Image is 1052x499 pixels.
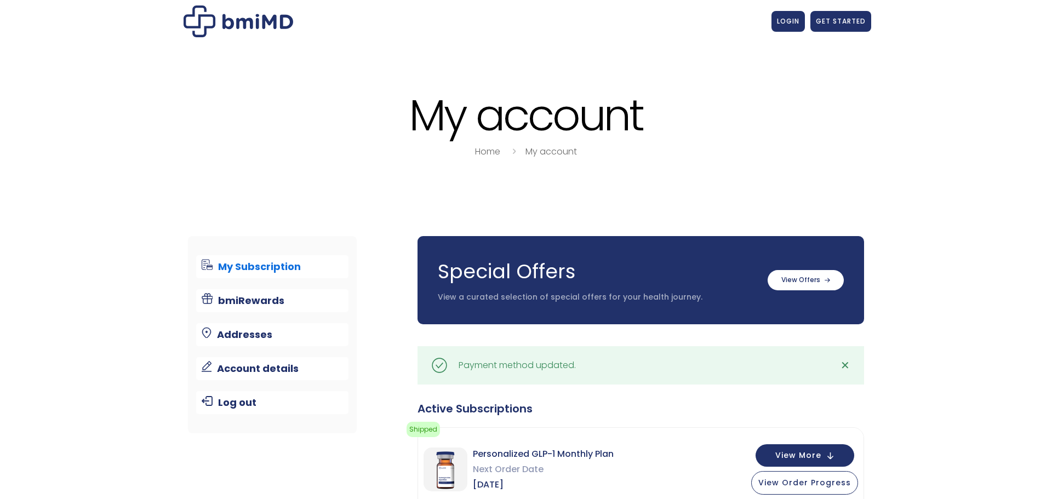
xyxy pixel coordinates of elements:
[810,11,871,32] a: GET STARTED
[751,471,858,495] button: View Order Progress
[188,236,357,433] nav: Account pages
[184,5,293,37] img: My account
[418,401,864,416] div: Active Subscriptions
[196,357,349,380] a: Account details
[196,289,349,312] a: bmiRewards
[756,444,854,467] button: View More
[841,358,850,373] span: ✕
[424,448,467,491] img: Personalized GLP-1 Monthly Plan
[473,446,614,462] span: Personalized GLP-1 Monthly Plan
[181,92,871,139] h1: My account
[459,358,576,373] div: Payment method updated.
[816,16,866,26] span: GET STARTED
[771,11,805,32] a: LOGIN
[473,477,614,492] span: [DATE]
[438,258,757,285] h3: Special Offers
[508,145,520,158] i: breadcrumbs separator
[196,391,349,414] a: Log out
[407,422,440,437] span: Shipped
[438,292,757,303] p: View a curated selection of special offers for your health journey.
[525,145,577,158] a: My account
[196,323,349,346] a: Addresses
[196,255,349,278] a: My Subscription
[473,462,614,477] span: Next Order Date
[475,145,500,158] a: Home
[758,477,851,488] span: View Order Progress
[775,452,821,459] span: View More
[777,16,799,26] span: LOGIN
[834,354,856,376] a: ✕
